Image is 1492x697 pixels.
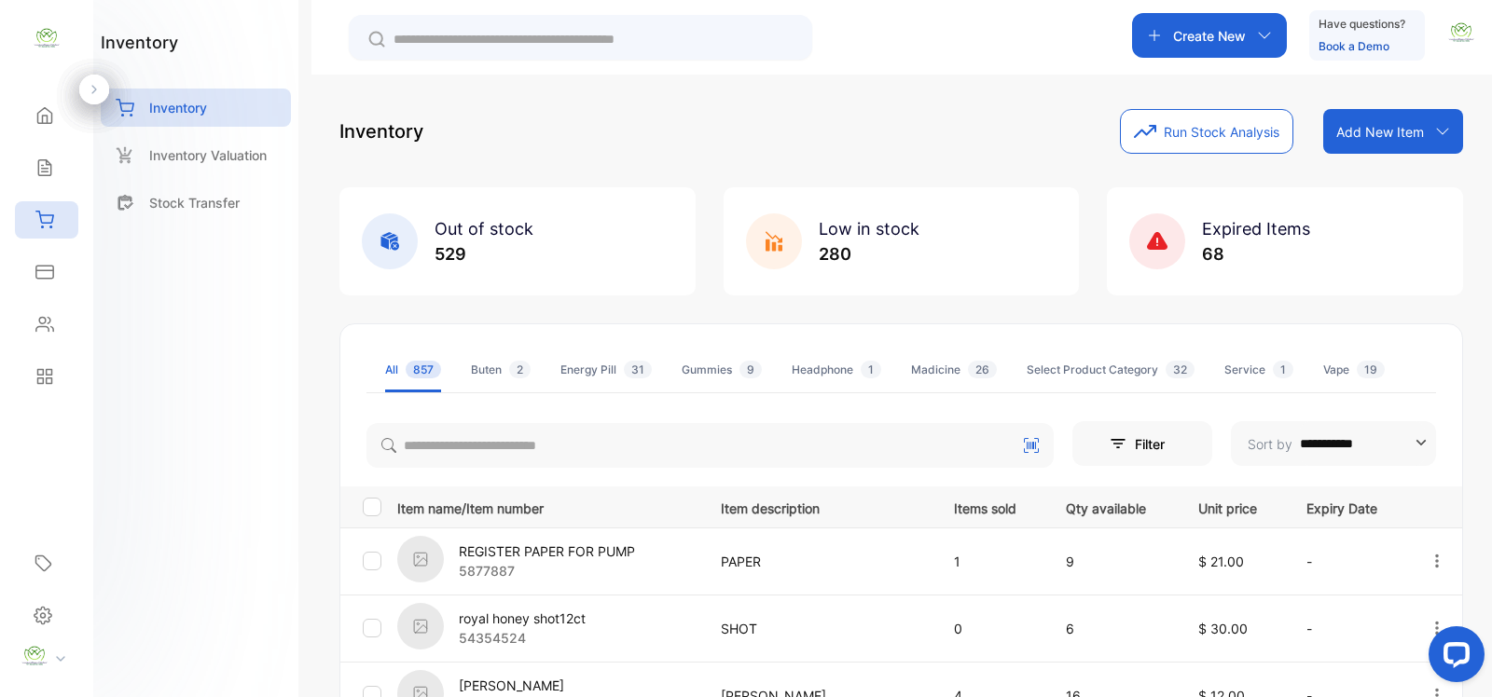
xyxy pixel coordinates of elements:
[1273,361,1293,378] span: 1
[721,495,916,518] p: Item description
[1319,15,1405,34] p: Have questions?
[1414,619,1492,697] iframe: LiveChat chat widget
[624,361,652,378] span: 31
[1198,553,1244,569] span: $ 21.00
[101,89,291,127] a: Inventory
[459,628,586,648] p: 54354524
[397,536,444,582] img: item
[1066,552,1160,571] p: 9
[819,219,919,239] span: Low in stock
[1198,621,1248,636] span: $ 30.00
[1202,241,1310,266] p: 68
[459,561,635,581] p: 5877887
[33,24,61,52] img: logo
[1132,13,1287,58] button: Create New
[1248,434,1292,454] p: Sort by
[954,552,1029,571] p: 1
[1306,495,1390,518] p: Expiry Date
[459,541,635,561] p: REGISTER PAPER FOR PUMP
[397,603,444,649] img: item
[1306,552,1390,571] p: -
[101,30,178,55] h1: inventory
[509,361,531,378] span: 2
[721,552,916,571] p: PAPER
[1319,39,1389,53] a: Book a Demo
[149,193,240,212] p: Stock Transfer
[339,117,423,145] p: Inventory
[1447,13,1475,58] button: avatar
[1336,122,1424,142] p: Add New Item
[721,619,916,638] p: SHOT
[954,619,1029,638] p: 0
[435,219,533,239] span: Out of stock
[739,361,762,378] span: 9
[560,362,652,378] div: Energy Pill
[406,361,441,378] span: 857
[1166,361,1195,378] span: 32
[792,362,881,378] div: Headphone
[911,362,997,378] div: Madicine
[1323,362,1385,378] div: Vape
[471,362,531,378] div: Buten
[1202,219,1310,239] span: Expired Items
[1447,19,1475,47] img: avatar
[149,98,207,117] p: Inventory
[1066,619,1160,638] p: 6
[101,136,291,174] a: Inventory Valuation
[1120,109,1293,154] button: Run Stock Analysis
[1027,362,1195,378] div: Select Product Category
[819,241,919,266] p: 280
[1231,421,1436,466] button: Sort by
[459,676,564,695] p: [PERSON_NAME]
[1224,362,1293,378] div: Service
[1357,361,1385,378] span: 19
[682,362,762,378] div: Gummies
[435,241,533,266] p: 529
[968,361,997,378] span: 26
[385,362,441,378] div: All
[21,642,48,670] img: profile
[1306,619,1390,638] p: -
[397,495,698,518] p: Item name/Item number
[149,145,267,165] p: Inventory Valuation
[459,608,586,628] p: royal honey shot12ct
[1066,495,1160,518] p: Qty available
[1173,26,1246,46] p: Create New
[101,184,291,222] a: Stock Transfer
[954,495,1029,518] p: Items sold
[1198,495,1268,518] p: Unit price
[861,361,881,378] span: 1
